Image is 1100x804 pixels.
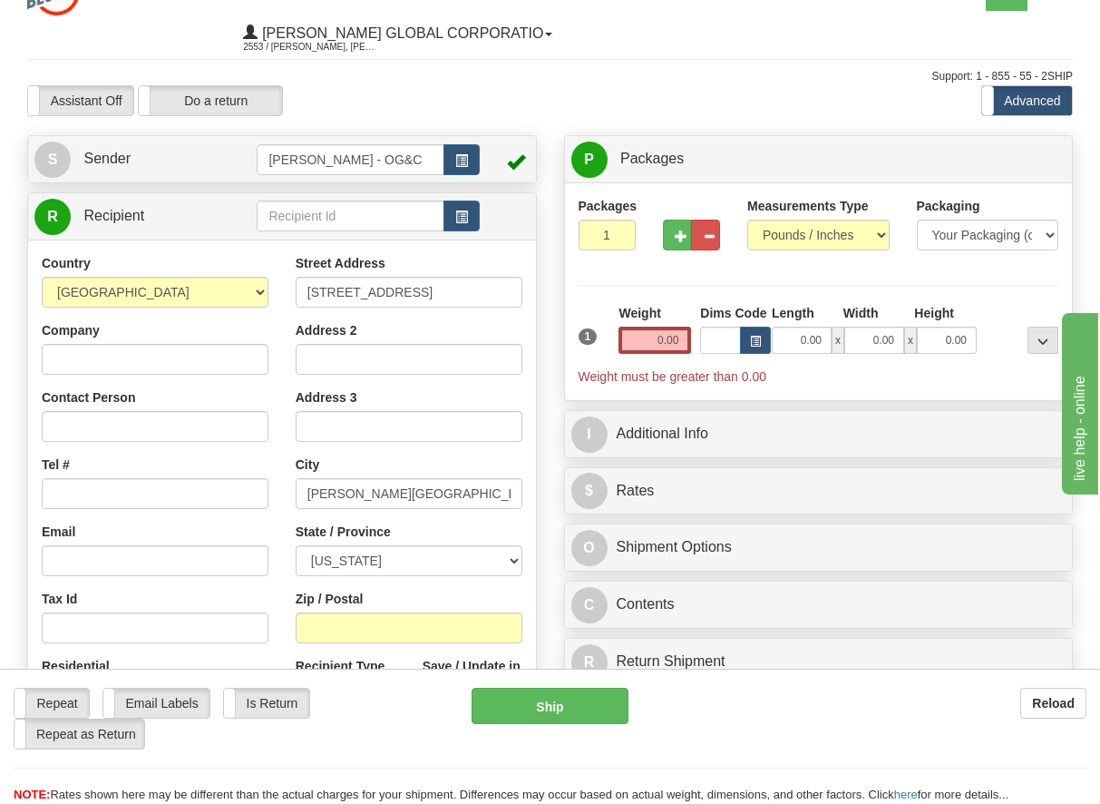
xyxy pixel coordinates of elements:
label: Packages [579,197,636,215]
label: Street Address [296,254,385,272]
span: Sender [83,151,131,166]
span: 1 [579,328,598,345]
label: Dims Code [700,304,763,322]
input: Sender Id [257,144,443,175]
label: Recipient Type [296,657,385,675]
label: Is Return [224,689,309,718]
a: IAdditional Info [571,416,1066,453]
label: Zip / Postal [296,590,364,608]
div: ... [1027,327,1058,354]
label: Company [42,321,100,339]
span: R [34,199,71,235]
label: Save / Update in Address Book [423,657,522,693]
a: OShipment Options [571,529,1066,566]
label: State / Province [296,523,391,541]
label: Address 2 [296,321,357,339]
button: Ship [472,688,628,724]
a: CContents [571,586,1066,623]
label: Do a return [139,86,282,115]
span: 2553 / [PERSON_NAME], [PERSON_NAME] [243,38,379,56]
label: Email [42,523,75,541]
label: Length [772,304,814,322]
span: S [34,142,71,178]
label: Measurements Type [747,197,869,215]
label: Packaging [917,197,980,215]
span: x [832,327,844,354]
b: Reload [1032,696,1075,711]
label: Width [843,304,879,322]
label: Advanced [982,86,1072,115]
label: Address 3 [296,388,357,407]
span: NOTE: [14,788,50,801]
a: S Sender [34,141,257,178]
a: RReturn Shipment [571,643,1066,681]
label: Tax Id [42,590,77,608]
label: Country [42,254,91,272]
label: Email Labels [103,689,209,718]
span: Weight must be greater than 0.00 [579,369,767,384]
div: Support: 1 - 855 - 55 - 2SHIP [27,69,1073,84]
input: Recipient Id [257,201,443,231]
label: Weight [618,304,660,322]
span: x [904,327,917,354]
a: P Packages [571,141,1066,178]
label: Tel # [42,456,70,474]
span: P [571,142,608,178]
a: here [894,788,918,801]
span: Recipient [83,208,144,223]
label: Residential [42,657,99,675]
a: $Rates [571,473,1066,510]
label: Assistant Off [28,86,133,115]
div: live help - online [14,11,168,33]
label: Repeat as Return [15,720,144,749]
span: O [571,530,608,566]
input: Enter a location [296,277,522,308]
span: I [571,417,608,453]
span: C [571,587,608,623]
span: Packages [620,151,684,166]
a: [PERSON_NAME] Global Corporatio 2553 / [PERSON_NAME], [PERSON_NAME] [229,11,566,56]
label: City [296,456,319,474]
button: Reload [1020,688,1086,719]
span: $ [571,473,608,509]
label: Repeat [15,689,89,718]
span: [PERSON_NAME] Global Corporatio [258,25,543,41]
label: Height [914,304,954,322]
span: R [571,644,608,681]
iframe: chat widget [1058,309,1098,495]
label: Contact Person [42,388,135,407]
a: R Recipient [34,198,232,235]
